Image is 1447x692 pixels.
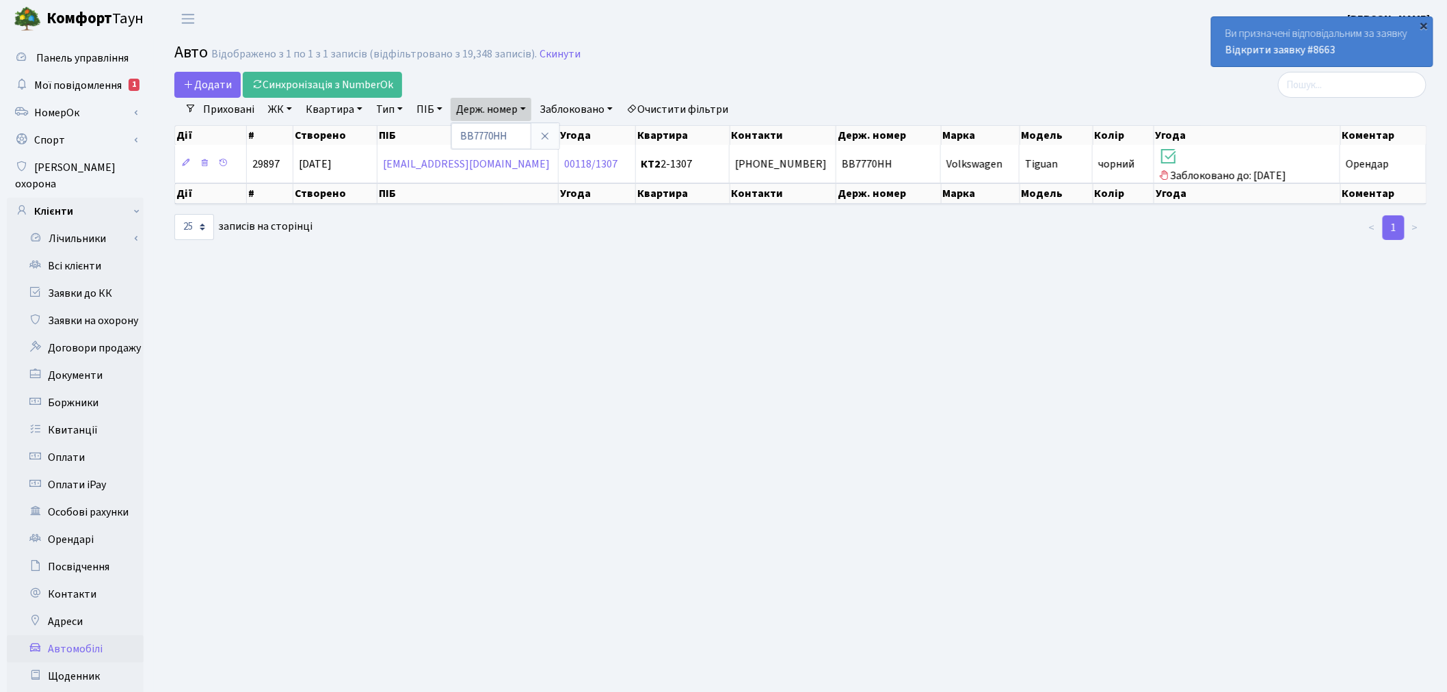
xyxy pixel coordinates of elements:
th: Коментар [1341,126,1427,145]
a: Скинути [540,48,581,61]
span: Панель управління [36,51,129,66]
span: Заблоковано до: [DATE] [1160,146,1335,183]
a: Посвідчення [7,553,144,581]
th: ПІБ [377,126,559,145]
span: Таун [47,8,144,31]
div: Відображено з 1 по 1 з 1 записів (відфільтровано з 19,348 записів). [211,48,537,61]
a: Тип [371,98,408,121]
span: чорний [1098,157,1134,172]
th: Держ. номер [836,183,942,204]
a: Клієнти [7,198,144,225]
th: Держ. номер [836,126,942,145]
input: Пошук... [1278,72,1426,98]
a: Лічильники [16,225,144,252]
a: ЖК [263,98,297,121]
th: Угода [1154,126,1341,145]
th: ПІБ [377,183,559,204]
a: Щоденник [7,663,144,690]
a: Відкрити заявку #8663 [1225,42,1336,57]
a: [PERSON_NAME] [1348,11,1431,27]
th: Марка [942,126,1020,145]
th: # [247,126,293,145]
a: Всі клієнти [7,252,144,280]
div: × [1418,18,1431,32]
a: Приховані [198,98,260,121]
a: Адреси [7,608,144,635]
span: 2-1307 [641,159,724,170]
b: [PERSON_NAME] [1348,12,1431,27]
div: 1 [129,79,140,91]
a: Заявки до КК [7,280,144,307]
img: logo.png [14,5,41,33]
th: Дії [175,183,247,204]
select: записів на сторінці [174,214,214,240]
span: Орендар [1346,157,1389,172]
th: Створено [293,126,377,145]
a: Документи [7,362,144,389]
th: Квартира [636,126,730,145]
a: Синхронізація з NumberOk [243,72,402,98]
th: Угода [1154,183,1341,204]
div: Ви призначені відповідальним за заявку [1212,17,1433,66]
th: Дії [175,126,247,145]
a: Оплати iPay [7,471,144,498]
a: Заблоковано [534,98,618,121]
a: Держ. номер [451,98,531,121]
a: ПІБ [411,98,448,121]
span: [PHONE_NUMBER] [735,157,827,172]
a: Оплати [7,444,144,471]
a: Боржники [7,389,144,416]
th: # [247,183,293,204]
span: Авто [174,40,208,64]
a: [EMAIL_ADDRESS][DOMAIN_NAME] [383,157,550,172]
span: Мої повідомлення [34,78,122,93]
th: Контакти [730,183,836,204]
th: Угода [559,183,636,204]
a: Договори продажу [7,334,144,362]
th: Контакти [730,126,836,145]
a: Мої повідомлення1 [7,72,144,99]
th: Колір [1093,126,1154,145]
a: 1 [1383,215,1405,240]
a: [PERSON_NAME] охорона [7,154,144,198]
th: Створено [293,183,377,204]
a: Квартира [300,98,368,121]
span: [DATE] [299,157,332,172]
a: Очистити фільтри [621,98,734,121]
a: Заявки на охорону [7,307,144,334]
a: 00118/1307 [564,157,618,172]
a: Особові рахунки [7,498,144,526]
th: Квартира [636,183,730,204]
a: НомерОк [7,99,144,127]
th: Модель [1020,126,1093,145]
span: Tiguan [1025,157,1058,172]
a: Контакти [7,581,144,608]
th: Угода [559,126,636,145]
button: Переключити навігацію [171,8,205,30]
th: Коментар [1341,183,1427,204]
span: 29897 [252,157,280,172]
a: Автомобілі [7,635,144,663]
a: Квитанції [7,416,144,444]
a: Орендарі [7,526,144,553]
th: Марка [942,183,1020,204]
b: КТ2 [641,157,661,172]
label: записів на сторінці [174,214,313,240]
a: Панель управління [7,44,144,72]
span: Додати [183,77,232,92]
span: Volkswagen [946,157,1003,172]
a: Спорт [7,127,144,154]
b: Комфорт [47,8,112,29]
span: ВВ7770НН [842,157,892,172]
th: Колір [1093,183,1154,204]
a: Додати [174,72,241,98]
th: Модель [1020,183,1093,204]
